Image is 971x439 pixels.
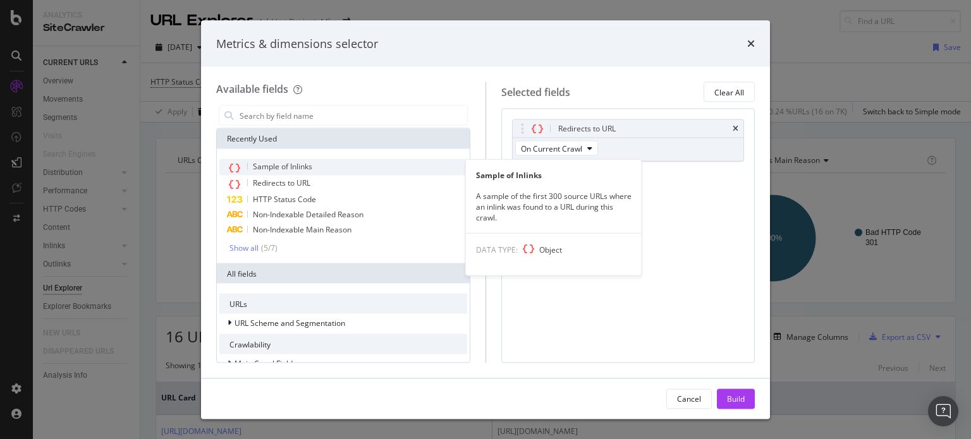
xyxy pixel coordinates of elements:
[476,244,518,255] span: DATA TYPE:
[501,85,570,99] div: Selected fields
[515,141,598,156] button: On Current Crawl
[216,82,288,96] div: Available fields
[238,106,467,125] input: Search by field name
[512,119,745,162] div: Redirects to URLtimesOn Current Crawl
[677,393,701,404] div: Cancel
[714,87,744,97] div: Clear All
[539,244,562,255] span: Object
[704,82,755,102] button: Clear All
[229,243,259,252] div: Show all
[217,129,470,149] div: Recently Used
[219,334,467,354] div: Crawlability
[558,123,616,135] div: Redirects to URL
[216,35,378,52] div: Metrics & dimensions selector
[253,161,312,172] span: Sample of Inlinks
[259,243,278,253] div: ( 5 / 7 )
[717,388,755,409] button: Build
[521,143,582,153] span: On Current Crawl
[253,194,316,205] span: HTTP Status Code
[727,393,745,404] div: Build
[201,20,770,419] div: modal
[253,209,363,220] span: Non-Indexable Detailed Reason
[747,35,755,52] div: times
[928,396,958,426] div: Open Intercom Messenger
[253,224,351,235] span: Non-Indexable Main Reason
[466,169,642,180] div: Sample of Inlinks
[466,190,642,222] div: A sample of the first 300 source URLs where an inlink was found to a URL during this crawl.
[253,177,310,188] span: Redirects to URL
[666,388,712,409] button: Cancel
[235,358,296,368] span: Main Crawl Fields
[235,317,345,328] span: URL Scheme and Segmentation
[217,263,470,284] div: All fields
[733,125,738,133] div: times
[219,294,467,314] div: URLs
